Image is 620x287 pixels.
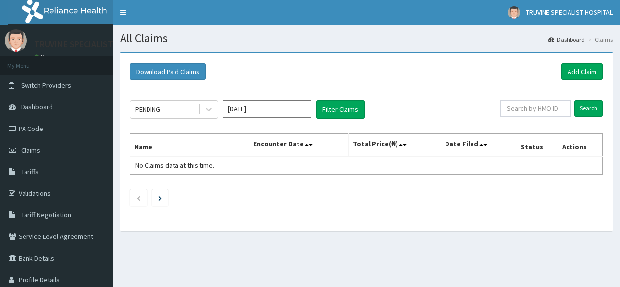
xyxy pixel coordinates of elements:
span: Claims [21,146,40,155]
span: Tariff Negotiation [21,210,71,219]
a: Next page [158,193,162,202]
p: TRUVINE SPECIALIST HOSPITAL [34,40,153,49]
th: Total Price(₦) [348,134,441,157]
a: Add Claim [561,63,603,80]
div: PENDING [135,104,160,114]
span: TRUVINE SPECIALIST HOSPITAL [526,8,613,17]
th: Actions [558,134,603,157]
span: Dashboard [21,103,53,111]
a: Online [34,53,58,60]
input: Search by HMO ID [500,100,571,117]
th: Name [130,134,249,157]
th: Date Filed [441,134,517,157]
th: Status [517,134,558,157]
th: Encounter Date [249,134,348,157]
span: Tariffs [21,167,39,176]
span: No Claims data at this time. [135,161,214,170]
a: Dashboard [548,35,585,44]
img: User Image [508,6,520,19]
li: Claims [586,35,613,44]
h1: All Claims [120,32,613,45]
button: Download Paid Claims [130,63,206,80]
input: Select Month and Year [223,100,311,118]
span: Switch Providers [21,81,71,90]
img: User Image [5,29,27,52]
button: Filter Claims [316,100,365,119]
input: Search [574,100,603,117]
a: Previous page [136,193,141,202]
